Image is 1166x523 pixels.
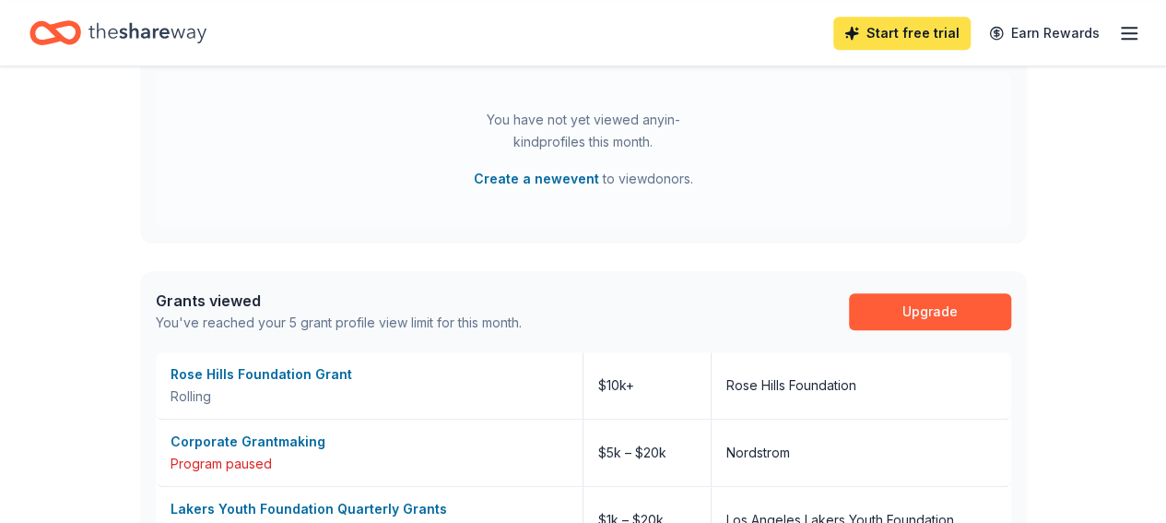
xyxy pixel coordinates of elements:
div: $10k+ [583,352,712,419]
div: Lakers Youth Foundation Quarterly Grants [171,498,568,520]
div: You have not yet viewed any in-kind profiles this month. [468,109,699,153]
div: Corporate Grantmaking [171,431,568,453]
div: Rose Hills Foundation Grant [171,363,568,386]
a: Earn Rewards [978,17,1111,50]
div: Nordstrom [726,442,790,464]
button: Create a newevent [474,168,599,190]
a: Upgrade [849,293,1011,330]
div: Rose Hills Foundation [726,374,856,397]
span: to view donors . [474,168,693,190]
div: You've reached your 5 grant profile view limit for this month. [156,312,522,334]
div: $5k – $20k [583,420,712,486]
div: Program paused [171,453,568,475]
div: Grants viewed [156,290,522,312]
a: Home [29,11,206,54]
a: Start free trial [833,17,971,50]
div: Rolling [171,386,568,408]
